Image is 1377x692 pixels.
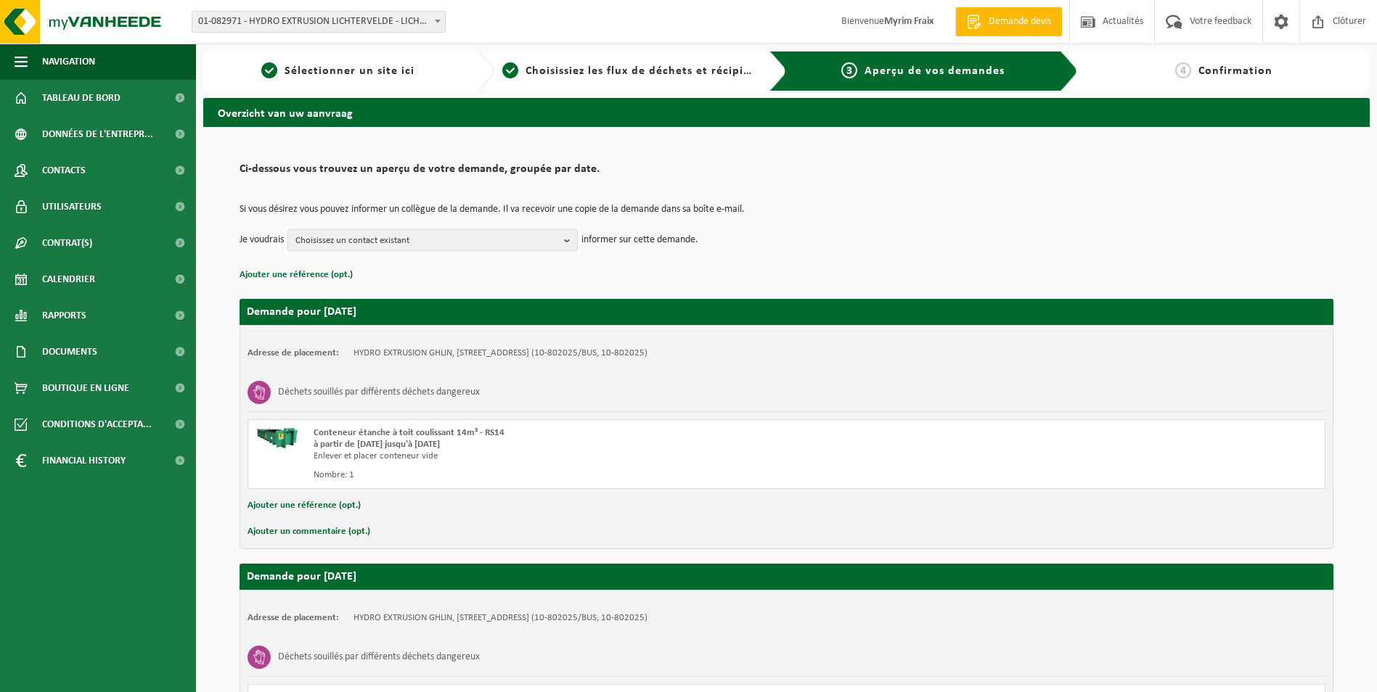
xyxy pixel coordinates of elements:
h3: Déchets souillés par différents déchets dangereux [278,646,480,669]
p: Si vous désirez vous pouvez informer un collègue de la demande. Il va recevoir une copie de la de... [240,205,1333,215]
span: Calendrier [42,261,95,297]
span: Rapports [42,297,86,334]
h3: Déchets souillés par différents déchets dangereux [278,381,480,404]
h2: Ci-dessous vous trouvez un aperçu de votre demande, groupée par date. [240,163,1333,183]
span: 4 [1175,62,1191,78]
span: 3 [841,62,857,78]
span: Documents [42,334,97,370]
h2: Overzicht van uw aanvraag [203,98,1370,126]
span: 01-082971 - HYDRO EXTRUSION LICHTERVELDE - LICHTERVELDE [192,11,446,33]
span: Contrat(s) [42,225,92,261]
span: Utilisateurs [42,189,102,225]
span: Conditions d'accepta... [42,406,152,442]
span: Choisissiez les flux de déchets et récipients [526,65,767,77]
span: Navigation [42,44,95,80]
span: 1 [261,62,277,78]
span: Demande devis [985,15,1055,29]
div: Nombre: 1 [314,469,845,481]
strong: Demande pour [DATE] [247,571,356,582]
strong: Adresse de placement: [248,348,339,358]
iframe: chat widget [7,660,242,692]
strong: à partir de [DATE] jusqu'à [DATE] [314,440,440,449]
span: Tableau de bord [42,80,120,116]
span: Confirmation [1198,65,1272,77]
span: Contacts [42,152,86,189]
button: Ajouter une référence (opt.) [248,496,361,515]
div: Enlever et placer conteneur vide [314,450,845,462]
span: Données de l'entrepr... [42,116,153,152]
a: 1Sélectionner un site ici [211,62,466,80]
td: HYDRO EXTRUSION GHLIN, [STREET_ADDRESS] (10-802025/BUS, 10-802025) [354,347,647,359]
button: Ajouter un commentaire (opt.) [248,522,370,541]
button: Ajouter une référence (opt.) [240,265,353,284]
span: Boutique en ligne [42,370,129,406]
img: HK-RS-14-GN-00.png [256,427,299,449]
strong: Myrim Fraix [884,16,933,27]
span: Sélectionner un site ici [285,65,414,77]
strong: Demande pour [DATE] [247,306,356,318]
span: Choisissez un contact existant [295,230,558,252]
span: Financial History [42,442,126,479]
strong: Adresse de placement: [248,613,339,622]
span: Aperçu de vos demandes [865,65,1005,77]
span: Conteneur étanche à toit coulissant 14m³ - RS14 [314,428,504,437]
span: 01-082971 - HYDRO EXTRUSION LICHTERVELDE - LICHTERVELDE [192,12,445,32]
span: 2 [502,62,518,78]
a: 2Choisissiez les flux de déchets et récipients [502,62,758,80]
button: Choisissez un contact existant [287,229,578,251]
p: informer sur cette demande. [581,229,698,251]
td: HYDRO EXTRUSION GHLIN, [STREET_ADDRESS] (10-802025/BUS, 10-802025) [354,612,647,624]
a: Demande devis [955,7,1062,36]
p: Je voudrais [240,229,284,251]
